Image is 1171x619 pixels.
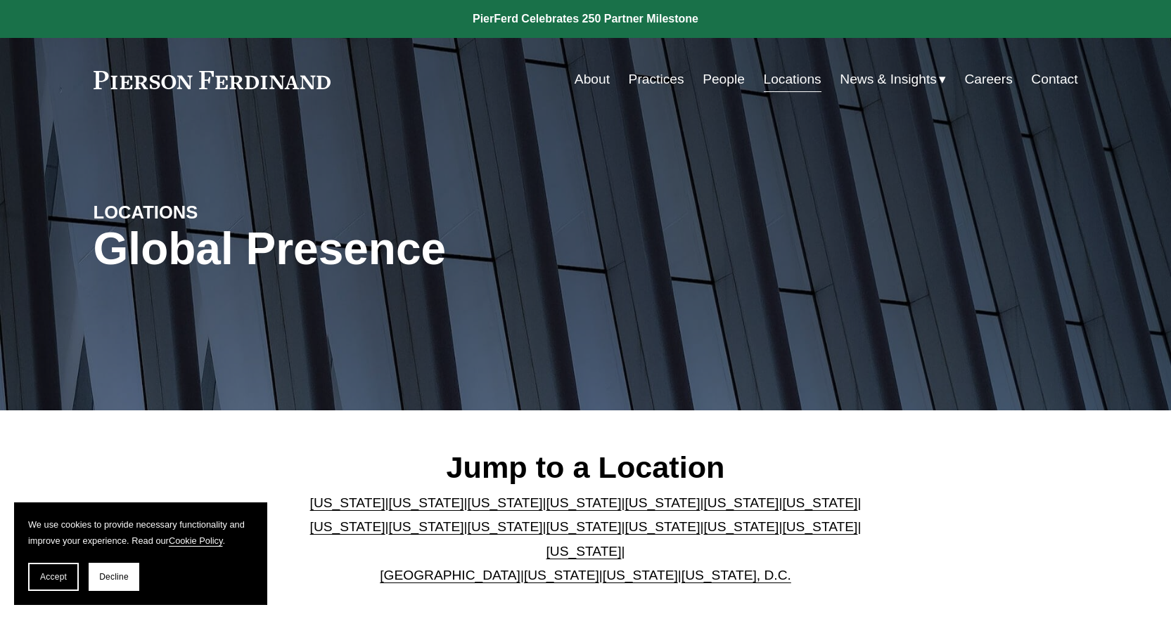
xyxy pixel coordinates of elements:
[40,572,67,582] span: Accept
[625,495,700,510] a: [US_STATE]
[546,495,622,510] a: [US_STATE]
[298,449,873,486] h2: Jump to a Location
[524,568,599,582] a: [US_STATE]
[389,495,464,510] a: [US_STATE]
[682,568,791,582] a: [US_STATE], D.C.
[310,519,385,534] a: [US_STATE]
[782,519,857,534] a: [US_STATE]
[468,495,543,510] a: [US_STATE]
[28,563,79,591] button: Accept
[575,66,610,93] a: About
[703,66,745,93] a: People
[840,66,946,93] a: folder dropdown
[28,516,253,549] p: We use cookies to provide necessary functionality and improve your experience. Read our .
[1031,66,1077,93] a: Contact
[603,568,678,582] a: [US_STATE]
[764,66,821,93] a: Locations
[782,495,857,510] a: [US_STATE]
[310,495,385,510] a: [US_STATE]
[94,201,340,223] h4: LOCATIONS
[703,495,779,510] a: [US_STATE]
[625,519,700,534] a: [US_STATE]
[546,519,622,534] a: [US_STATE]
[14,502,267,605] section: Cookie banner
[380,568,520,582] a: [GEOGRAPHIC_DATA]
[468,519,543,534] a: [US_STATE]
[703,519,779,534] a: [US_STATE]
[840,67,937,92] span: News & Insights
[298,491,873,588] p: | | | | | | | | | | | | | | | | | |
[89,563,139,591] button: Decline
[964,66,1012,93] a: Careers
[629,66,684,93] a: Practices
[169,535,223,546] a: Cookie Policy
[94,223,750,275] h1: Global Presence
[389,519,464,534] a: [US_STATE]
[99,572,129,582] span: Decline
[546,544,622,559] a: [US_STATE]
